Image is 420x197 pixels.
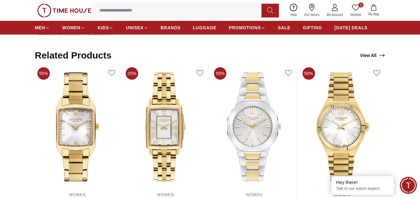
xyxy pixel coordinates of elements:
a: PROMOTIONS [229,22,265,33]
h2: Related Products [35,50,112,61]
span: 55% [214,67,227,80]
a: WOMEN [157,193,174,197]
span: My Bag [366,12,381,16]
a: LUGGAGE [193,22,217,33]
span: Our Stores [302,12,322,17]
span: GIFTING [303,25,322,31]
span: 25% [126,67,138,80]
span: Help [288,12,299,17]
span: PROMOTIONS [229,25,261,31]
span: Wishlist [348,12,363,17]
img: Lee Cooper Women's Silver Dial Analog Watch - LC07924.530 [35,65,120,189]
a: BRANDS [161,22,181,33]
span: 55% [37,67,50,80]
a: KIDS [98,22,113,33]
div: View All [360,52,385,59]
img: Lee Cooper Women's Silver Dial Analog Watch - LC07940.130 [123,65,208,189]
span: BRANDS [161,25,181,31]
a: GIFTING [303,22,322,33]
a: Our Stores [301,2,323,18]
p: Talk to our watch expert! [336,186,389,191]
span: WOMEN [62,25,81,31]
img: Lee Cooper Women's Silver Dial Analog Watch - LC07953.230 [212,65,297,189]
div: Hey there! [336,179,389,185]
img: ... [37,4,91,17]
a: 0Wishlist [347,2,365,18]
span: 50% [302,67,315,80]
div: Chat Widget [400,177,417,194]
span: MEN [35,25,45,31]
a: MEN [35,22,50,33]
span: My Account [324,12,345,17]
a: Help [287,2,301,18]
span: 0 [358,2,363,7]
span: UNISEX [126,25,143,31]
span: [DATE] DEALS [335,25,367,31]
button: My Bag [365,3,383,18]
a: [DATE] DEALS [335,22,367,33]
a: View All [359,51,386,60]
a: WOMEN [334,193,351,197]
a: WOMEN [246,193,262,197]
a: WOMEN [69,193,85,197]
span: SALE [278,25,290,31]
a: SALE [278,22,290,33]
span: LUGGAGE [193,25,217,31]
img: Lee Cooper Women's Silver Dial Analog Watch - LC07970.120 [300,65,385,189]
a: UNISEX [126,22,148,33]
span: KIDS [98,25,109,31]
a: WOMEN [62,22,85,33]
